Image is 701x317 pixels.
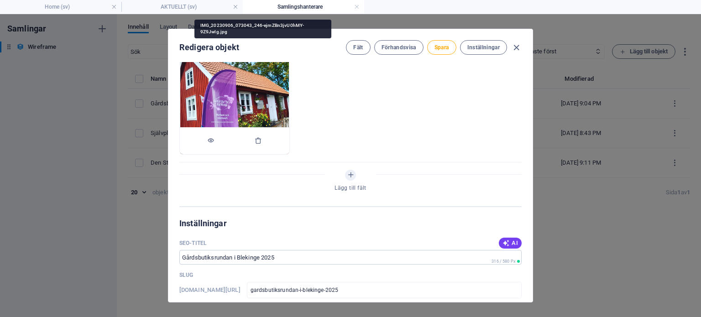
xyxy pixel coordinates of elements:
h4: Samlingshanterare [243,2,364,12]
button: Förhandsvisa [374,40,424,55]
h6: Slug är URL:en under vilken detta objekt kan hittas, så den måste vara unik. [179,285,241,296]
span: Kalkylerad pixellängd i sökresultat [490,258,522,265]
h2: Inställningar [179,218,522,229]
span: Fält [353,44,363,51]
h4: AKTUELLT (sv) [121,2,243,12]
button: Spara [427,40,456,55]
span: Förhandsvisa [382,44,416,51]
button: Lägg till fält [345,170,356,181]
h2: Redigera objekt [179,42,239,53]
i: Radera [255,137,262,144]
img: IMG_20230906_073043_246-ejmZBn3jvU0hMY-9Z9JwIg.jpg [180,46,289,154]
span: 316 / 580 Px [492,259,515,264]
span: Inställningar [467,44,500,51]
i: Förhandsvisning [207,137,214,144]
label: Sidtiteln i sökresultaten och webbläsarflikar [179,239,207,247]
input: Sidtiteln i sökresultaten och webbläsarflikar [179,250,522,265]
p: SEO-titel [179,239,207,247]
span: Lägg till fält [335,184,366,192]
button: Inställningar [460,40,507,55]
p: Slug [179,271,193,279]
span: Spara [434,44,449,51]
button: Fält [346,40,370,55]
span: AI [502,239,518,247]
button: AI [499,238,522,249]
